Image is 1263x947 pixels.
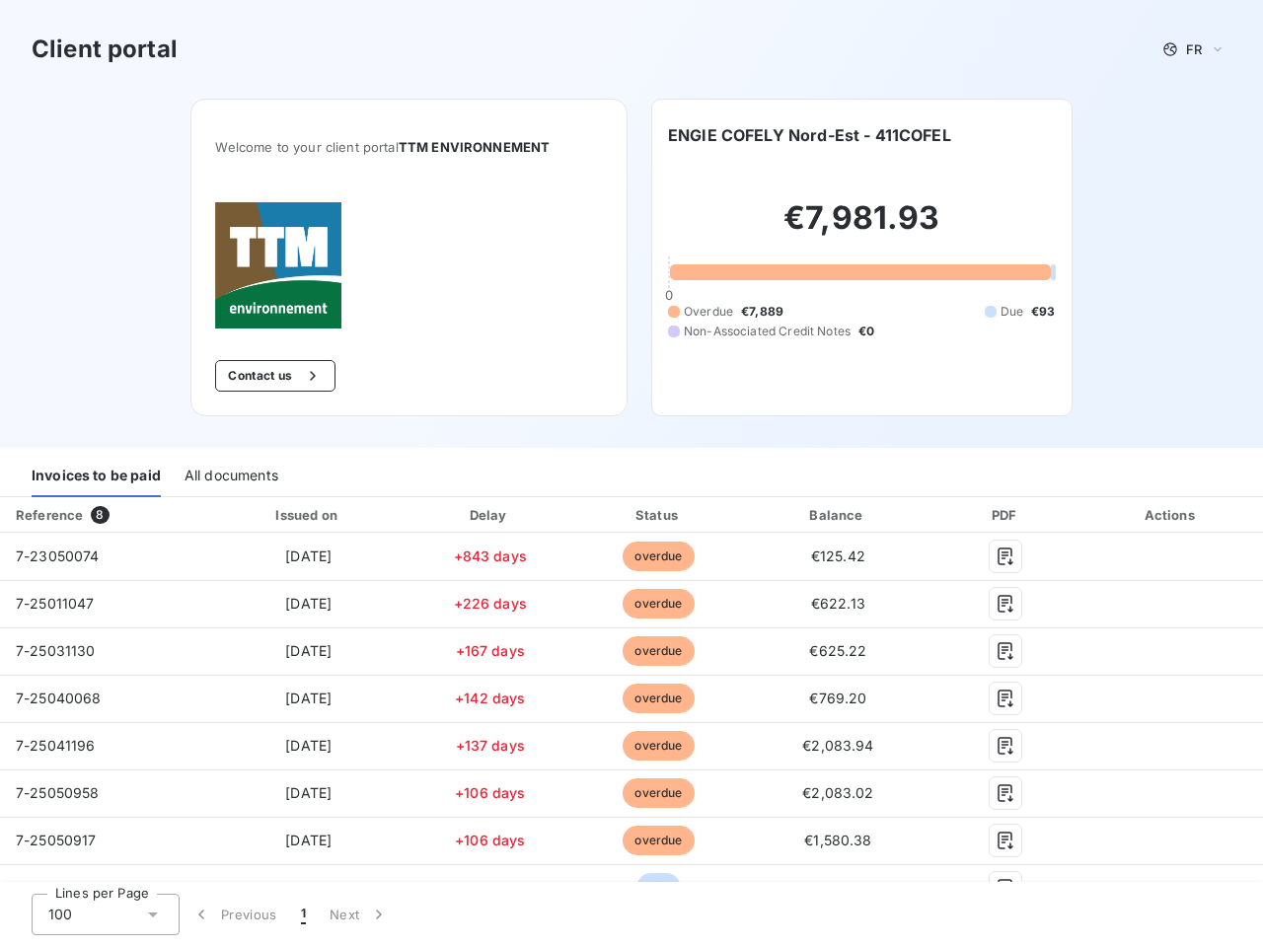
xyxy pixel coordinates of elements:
[285,737,332,754] span: [DATE]
[16,507,83,523] div: Reference
[32,32,178,67] h3: Client portal
[623,826,694,855] span: overdue
[185,456,278,497] div: All documents
[285,832,332,848] span: [DATE]
[16,595,95,612] span: 7-25011047
[285,595,332,612] span: [DATE]
[455,690,525,706] span: +142 days
[684,323,851,340] span: Non-Associated Credit Notes
[623,636,694,666] span: overdue
[16,737,96,754] span: 7-25041196
[741,303,783,321] span: €7,889
[623,589,694,619] span: overdue
[285,784,332,801] span: [DATE]
[749,505,929,525] div: Balance
[623,778,694,808] span: overdue
[16,690,102,706] span: 7-25040068
[285,642,332,659] span: [DATE]
[454,595,527,612] span: +226 days
[180,894,289,935] button: Previous
[802,784,873,801] span: €2,083.02
[668,123,951,147] h6: ENGIE COFELY Nord-Est - 411COFEL
[684,303,733,321] span: Overdue
[455,832,525,848] span: +106 days
[213,505,404,525] div: Issued on
[285,879,332,896] span: [DATE]
[215,360,334,392] button: Contact us
[802,737,873,754] span: €2,083.94
[858,323,874,340] span: €0
[16,642,96,659] span: 7-25031130
[16,784,100,801] span: 7-25050958
[289,894,318,935] button: 1
[399,139,551,155] span: TTM ENVIRONNEMENT
[215,202,341,328] img: Company logo
[16,879,101,896] span: 7-25090254
[636,873,681,903] span: due
[935,505,1076,525] div: PDF
[665,287,673,303] span: 0
[813,879,862,896] span: €92.62
[48,905,72,924] span: 100
[455,784,525,801] span: +106 days
[215,139,603,155] span: Welcome to your client portal
[576,505,740,525] div: Status
[285,690,332,706] span: [DATE]
[456,737,525,754] span: +137 days
[32,456,161,497] div: Invoices to be paid
[668,198,1056,257] h2: €7,981.93
[809,690,866,706] span: €769.20
[318,894,401,935] button: Next
[1001,303,1023,321] span: Due
[623,684,694,713] span: overdue
[301,905,306,924] span: 1
[454,547,527,564] span: +843 days
[811,595,865,612] span: €622.13
[623,731,694,761] span: overdue
[285,547,332,564] span: [DATE]
[16,547,100,564] span: 7-23050074
[1186,41,1202,57] span: FR
[804,832,871,848] span: €1,580.38
[623,542,694,571] span: overdue
[1083,505,1259,525] div: Actions
[811,547,865,564] span: €125.42
[1031,303,1055,321] span: €93
[809,642,866,659] span: €625.22
[456,642,525,659] span: +167 days
[91,506,109,524] span: 8
[411,505,568,525] div: Delay
[16,832,97,848] span: 7-25050917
